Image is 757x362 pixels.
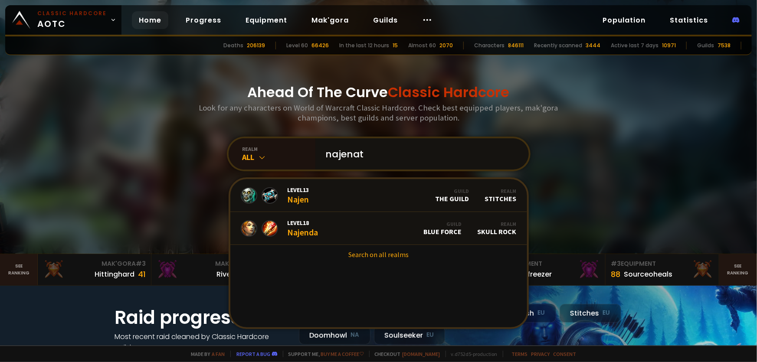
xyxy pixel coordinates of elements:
h4: Most recent raid cleaned by Classic Hardcore guilds [115,331,288,353]
div: Characters [474,42,505,49]
small: EU [427,331,434,339]
div: 206139 [247,42,265,49]
span: Level 18 [288,219,318,227]
div: Najen [288,186,309,205]
a: a fan [212,351,225,357]
a: Statistics [663,11,715,29]
div: realm [243,146,315,152]
small: EU [538,309,545,317]
a: #3Equipment88Sourceoheals [606,254,719,285]
div: Guild [436,188,469,194]
div: 7538 [718,42,731,49]
a: Consent [554,351,577,357]
a: Terms [512,351,528,357]
a: Mak'gora [305,11,356,29]
h1: Ahead Of The Curve [248,82,510,103]
a: Equipment [239,11,294,29]
input: Search a character... [321,138,518,170]
div: Realm [485,188,517,194]
div: 2070 [439,42,453,49]
a: Mak'Gora#2Rivench100 [151,254,265,285]
a: Classic HardcoreAOTC [5,5,121,35]
div: Guild [424,221,462,227]
div: Blue Force [424,221,462,236]
div: All [243,152,315,162]
a: [DOMAIN_NAME] [403,351,440,357]
a: Privacy [531,351,550,357]
small: EU [603,309,610,317]
a: Home [132,11,168,29]
span: Level 13 [288,186,309,194]
span: AOTC [37,10,107,30]
div: 41 [138,268,146,280]
div: Doomhowl [299,326,370,345]
div: Mak'Gora [157,259,259,268]
span: # 3 [611,259,621,268]
span: Checkout [369,351,440,357]
h1: Raid progress [115,304,288,331]
div: Sourceoheals [624,269,672,280]
a: Search on all realms [230,245,527,264]
div: 10971 [662,42,676,49]
a: Report a bug [237,351,271,357]
div: Hittinghard [95,269,134,280]
div: In the last 12 hours [339,42,389,49]
div: Realm [478,221,517,227]
div: Stitches [485,188,517,203]
small: Classic Hardcore [37,10,107,17]
span: Support me, [283,351,364,357]
div: Equipment [497,259,600,268]
a: Population [596,11,652,29]
a: Level18NajendaGuildBlue ForceRealmSkull Rock [230,212,527,245]
a: Seeranking [719,254,757,285]
span: Made by [186,351,225,357]
div: Almost 60 [408,42,436,49]
span: # 3 [136,259,146,268]
div: 66426 [311,42,329,49]
div: Recently scanned [534,42,582,49]
div: Deaths [223,42,243,49]
div: 15 [393,42,398,49]
div: Active last 7 days [611,42,659,49]
a: Mak'Gora#3Hittinghard41 [38,254,151,285]
div: Mak'Gora [43,259,146,268]
div: Notafreezer [510,269,552,280]
a: Progress [179,11,228,29]
div: Equipment [611,259,714,268]
a: Buy me a coffee [321,351,364,357]
a: #2Equipment88Notafreezer [492,254,606,285]
a: Level13NajenGuildThe GuildRealmStitches [230,179,527,212]
small: NA [351,331,360,339]
a: Guilds [366,11,405,29]
div: Guilds [697,42,714,49]
h3: Look for any characters on World of Warcraft Classic Hardcore. Check best equipped players, mak'g... [196,103,562,123]
div: Najenda [288,219,318,238]
div: Rivench [216,269,244,280]
div: The Guild [436,188,469,203]
div: Skull Rock [478,221,517,236]
div: Level 60 [286,42,308,49]
span: v. d752d5 - production [446,351,498,357]
div: 88 [611,268,620,280]
div: 846111 [508,42,524,49]
div: Soulseeker [374,326,445,345]
div: 3444 [586,42,600,49]
span: Classic Hardcore [388,82,510,102]
div: Stitches [560,304,621,323]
